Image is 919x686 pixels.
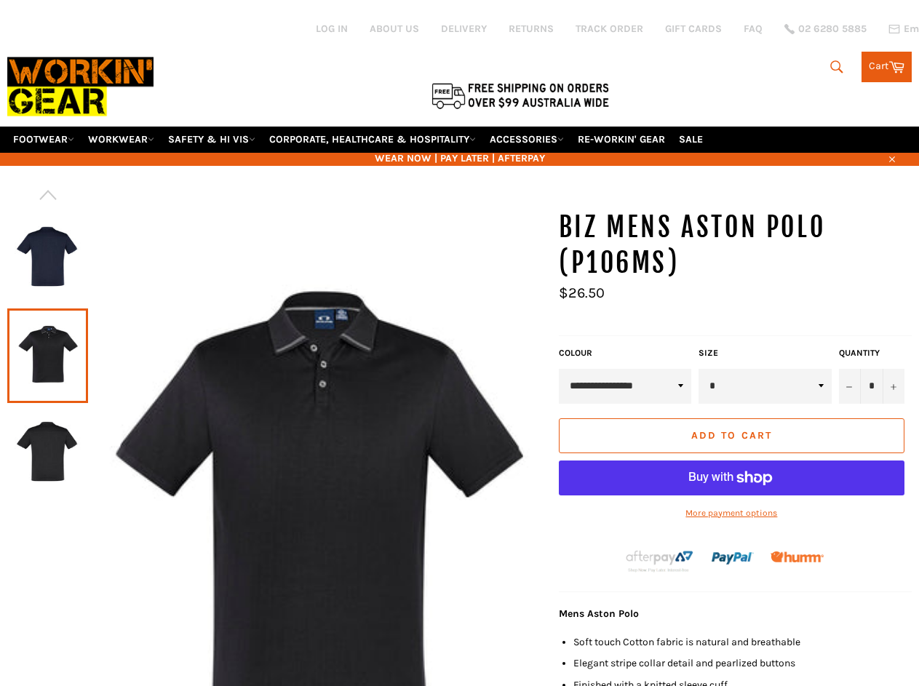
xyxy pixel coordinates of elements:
[862,52,912,82] a: Cart
[509,22,554,36] a: RETURNS
[784,24,867,34] a: 02 6280 5885
[576,22,643,36] a: TRACK ORDER
[559,507,904,519] a: More payment options
[744,22,763,36] a: FAQ
[839,369,861,404] button: Reduce item quantity by one
[263,127,482,152] a: CORPORATE, HEALTHCARE & HOSPITALITY
[7,47,154,126] img: Workin Gear leaders in Workwear, Safety Boots, PPE, Uniforms. Australia's No.1 in Workwear
[573,635,912,649] li: Soft touch Cotton fabric is natural and breathable
[712,537,754,579] img: paypal.png
[572,127,671,152] a: RE-WORKIN' GEAR
[82,127,160,152] a: WORKWEAR
[429,80,611,111] img: Flat $9.95 shipping Australia wide
[665,22,722,36] a: GIFT CARDS
[162,127,261,152] a: SAFETY & HI VIS
[559,347,692,359] label: COLOUR
[624,549,695,573] img: Afterpay-Logo-on-dark-bg_large.png
[559,284,605,301] span: $26.50
[559,210,912,282] h1: BIZ Mens Aston Polo (P106MS)
[15,413,81,493] img: BIZ Mens Aston Polo - WORKIN GEAR
[673,127,709,152] a: SALE
[370,22,419,36] a: ABOUT US
[883,369,904,404] button: Increase item quantity by one
[573,656,912,670] li: Elegant stripe collar detail and pearlized buttons
[15,218,81,298] img: BIZ Mens Aston Polo - WORKIN GEAR
[699,347,832,359] label: Size
[771,551,824,562] img: Humm_core_logo_RGB-01_300x60px_small_195d8312-4386-4de7-b182-0ef9b6303a37.png
[559,607,639,620] strong: Mens Aston Polo
[7,151,912,165] span: WEAR NOW | PAY LATER | AFTERPAY
[316,23,348,35] a: Log in
[559,418,904,453] button: Add to Cart
[839,347,904,359] label: Quantity
[691,429,772,442] span: Add to Cart
[798,24,867,34] span: 02 6280 5885
[441,22,487,36] a: DELIVERY
[484,127,570,152] a: ACCESSORIES
[7,127,80,152] a: FOOTWEAR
